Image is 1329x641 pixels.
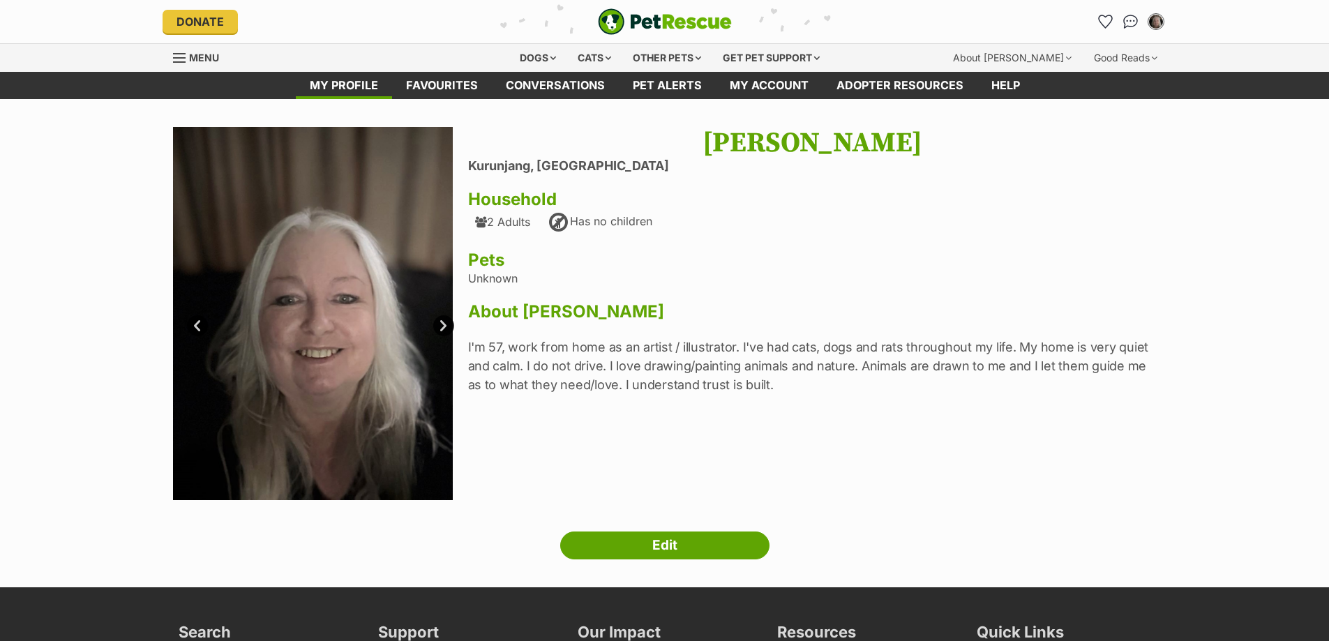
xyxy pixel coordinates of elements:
[187,315,208,336] a: Prev
[1095,10,1117,33] a: Favourites
[173,44,229,69] a: Menu
[548,211,652,234] div: Has no children
[560,531,769,559] a: Edit
[713,44,829,72] div: Get pet support
[1123,15,1138,29] img: chat-41dd97257d64d25036548639549fe6c8038ab92f7586957e7f3b1b290dea8141.svg
[977,72,1034,99] a: Help
[1149,15,1163,29] img: Rosalie McCallum profile pic
[433,315,454,336] a: Next
[1095,10,1167,33] ul: Account quick links
[189,52,219,63] span: Menu
[468,190,1157,209] h3: Household
[468,127,1157,159] h1: [PERSON_NAME]
[392,72,492,99] a: Favourites
[623,44,711,72] div: Other pets
[173,127,453,501] img: a7nu2gwjmmggqpif0ic2.jpg
[296,72,392,99] a: My profile
[163,10,238,33] a: Donate
[475,216,530,228] div: 2 Adults
[619,72,716,99] a: Pet alerts
[598,8,732,35] a: PetRescue
[568,44,621,72] div: Cats
[492,72,619,99] a: conversations
[1145,10,1167,33] button: My account
[1120,10,1142,33] a: Conversations
[823,72,977,99] a: Adopter resources
[1084,44,1167,72] div: Good Reads
[468,250,1157,270] h3: Pets
[943,44,1081,72] div: About [PERSON_NAME]
[598,8,732,35] img: logo-e224e6f780fb5917bec1dbf3a21bbac754714ae5b6737aabdf751b685950b380.svg
[468,127,1157,504] div: Unknown
[716,72,823,99] a: My account
[468,302,1157,322] h3: About [PERSON_NAME]
[468,338,1157,394] p: I'm 57, work from home as an artist / illustrator. I've had cats, dogs and rats throughout my lif...
[468,159,1157,174] li: Kurunjang, [GEOGRAPHIC_DATA]
[510,44,566,72] div: Dogs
